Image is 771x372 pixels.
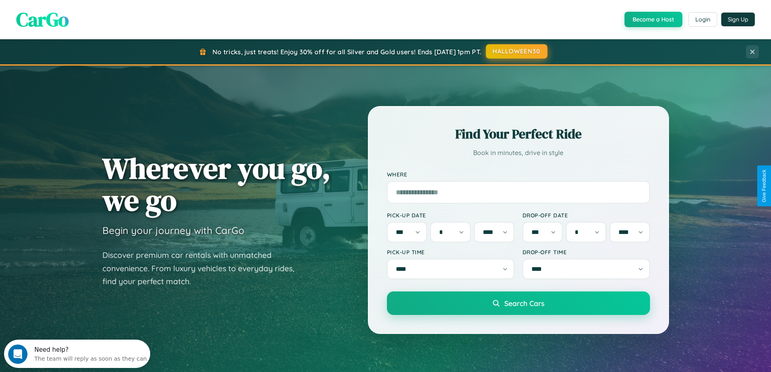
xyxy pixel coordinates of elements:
[102,249,305,288] p: Discover premium car rentals with unmatched convenience. From luxury vehicles to everyday rides, ...
[30,13,143,22] div: The team will reply as soon as they can
[4,340,150,368] iframe: Intercom live chat discovery launcher
[486,44,548,59] button: HALLOWEEN30
[102,224,244,236] h3: Begin your journey with CarGo
[522,212,650,219] label: Drop-off Date
[387,171,650,178] label: Where
[761,170,767,202] div: Give Feedback
[387,291,650,315] button: Search Cars
[387,147,650,159] p: Book in minutes, drive in style
[522,249,650,255] label: Drop-off Time
[3,3,151,26] div: Open Intercom Messenger
[16,6,69,33] span: CarGo
[102,152,331,216] h1: Wherever you go, we go
[721,13,755,26] button: Sign Up
[8,344,28,364] iframe: Intercom live chat
[212,48,481,56] span: No tricks, just treats! Enjoy 30% off for all Silver and Gold users! Ends [DATE] 1pm PT.
[387,212,514,219] label: Pick-up Date
[504,299,544,308] span: Search Cars
[387,125,650,143] h2: Find Your Perfect Ride
[30,7,143,13] div: Need help?
[624,12,682,27] button: Become a Host
[688,12,717,27] button: Login
[387,249,514,255] label: Pick-up Time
